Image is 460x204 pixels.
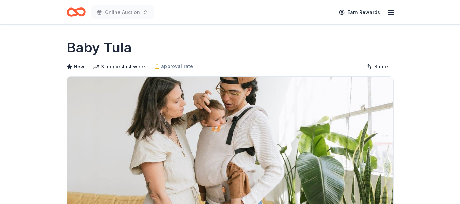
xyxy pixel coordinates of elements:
span: Share [374,63,388,71]
a: approval rate [154,62,193,70]
button: Online Auction [91,5,154,19]
button: Share [361,60,394,74]
span: approval rate [161,62,193,70]
h1: Baby Tula [67,38,132,57]
a: Earn Rewards [335,6,384,18]
span: Online Auction [105,8,140,16]
div: 3 applies last week [93,63,146,71]
span: New [74,63,84,71]
a: Home [67,4,86,20]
